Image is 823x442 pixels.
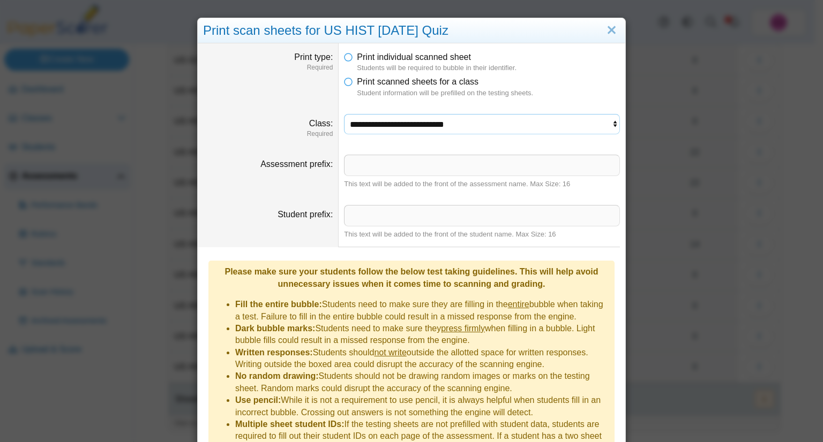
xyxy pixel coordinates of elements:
[235,395,281,405] b: Use pencil:
[203,63,333,72] dfn: Required
[235,323,609,347] li: Students need to make sure they when filling in a bubble. Light bubble fills could result in a mi...
[225,267,598,288] b: Please make sure your students follow the below test taking guidelines. This will help avoid unne...
[508,300,529,309] u: entire
[203,129,333,139] dfn: Required
[374,348,406,357] u: not write
[235,299,609,323] li: Students need to make sure they are filling in the bubble when taking a test. Failure to fill in ...
[603,21,620,40] a: Close
[278,210,333,219] label: Student prefix
[344,230,620,239] div: This text will be added to the front of the student name. Max Size: 16
[235,324,315,333] b: Dark bubble marks:
[309,119,333,128] label: Class
[235,371,319,380] b: No random drawing:
[198,18,625,43] div: Print scan sheets for US HIST [DATE] Quiz
[357,63,620,73] dfn: Students will be required to bubble in their identifier.
[357,77,478,86] span: Print scanned sheets for a class
[344,179,620,189] div: This text will be added to the front of the assessment name. Max Size: 16
[260,159,333,169] label: Assessment prefix
[294,52,333,62] label: Print type
[357,88,620,98] dfn: Student information will be prefilled on the testing sheets.
[235,347,609,371] li: Students should outside the allotted space for written responses. Writing outside the boxed area ...
[357,52,471,62] span: Print individual scanned sheet
[235,420,345,429] b: Multiple sheet student IDs:
[235,300,322,309] b: Fill the entire bubble:
[235,370,609,394] li: Students should not be drawing random images or marks on the testing sheet. Random marks could di...
[235,394,609,418] li: While it is not a requirement to use pencil, it is always helpful when students fill in an incorr...
[235,348,313,357] b: Written responses:
[441,324,485,333] u: press firmly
